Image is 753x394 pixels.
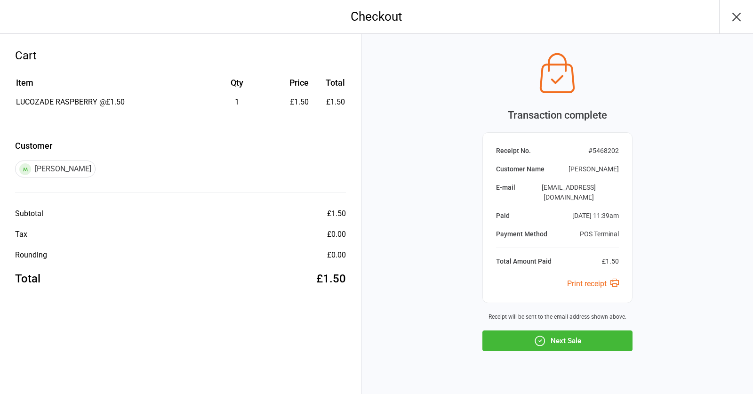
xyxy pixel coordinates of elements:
label: Customer [15,139,346,152]
div: Tax [15,229,27,240]
div: # 5468202 [588,146,619,156]
div: [PERSON_NAME] [569,164,619,174]
div: Price [274,76,309,89]
div: Receipt will be sent to the email address shown above. [482,313,633,321]
div: E-mail [496,183,515,202]
div: Payment Method [496,229,547,239]
div: Receipt No. [496,146,531,156]
div: £1.50 [602,257,619,266]
div: [DATE] 11:39am [572,211,619,221]
div: Rounding [15,249,47,261]
div: £0.00 [327,249,346,261]
div: £0.00 [327,229,346,240]
span: LUCOZADE RASPBERRY @£1.50 [16,97,125,106]
div: 1 [201,96,272,108]
div: POS Terminal [580,229,619,239]
div: £1.50 [274,96,309,108]
th: Qty [201,76,272,96]
th: Total [312,76,345,96]
a: Print receipt [567,279,619,288]
div: Customer Name [496,164,545,174]
th: Item [16,76,200,96]
div: £1.50 [316,270,346,287]
div: [EMAIL_ADDRESS][DOMAIN_NAME] [519,183,619,202]
div: Total Amount Paid [496,257,552,266]
td: £1.50 [312,96,345,108]
button: Next Sale [482,330,633,351]
div: £1.50 [327,208,346,219]
div: Transaction complete [482,107,633,123]
div: Paid [496,211,510,221]
div: Cart [15,47,346,64]
div: Total [15,270,40,287]
div: [PERSON_NAME] [15,161,96,177]
div: Subtotal [15,208,43,219]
